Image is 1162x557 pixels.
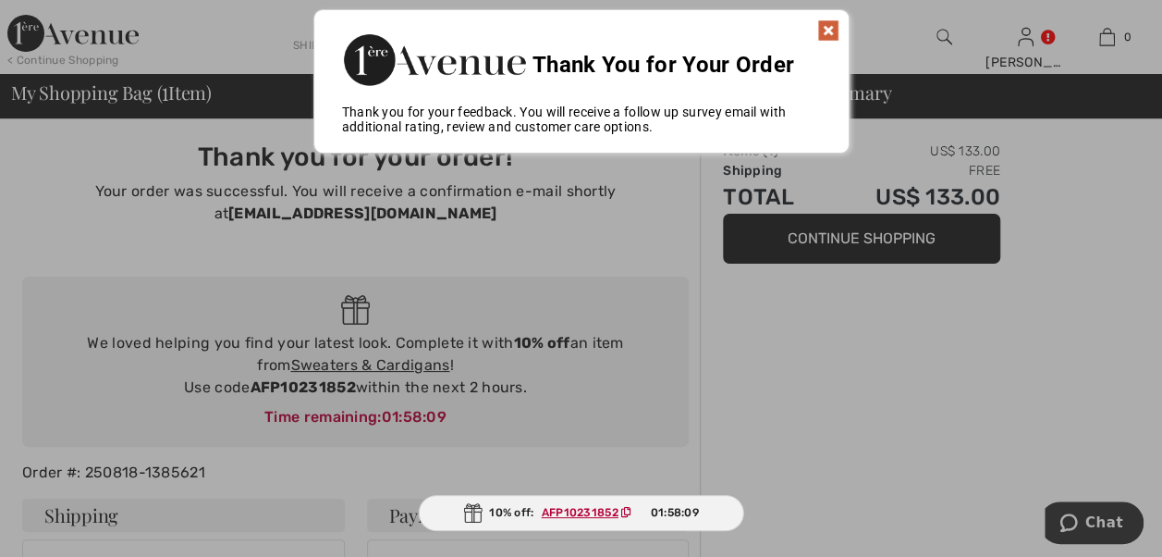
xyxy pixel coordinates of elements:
[342,29,527,91] img: Thank You for Your Order
[41,13,79,30] span: Chat
[817,19,839,42] img: x
[542,506,618,519] ins: AFP10231852
[463,503,482,523] img: Gift.svg
[418,495,744,531] div: 10% off:
[650,504,698,521] span: 01:58:09
[532,52,794,78] span: Thank You for Your Order
[314,105,849,134] div: Thank you for your feedback. You will receive a follow up survey email with additional rating, re...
